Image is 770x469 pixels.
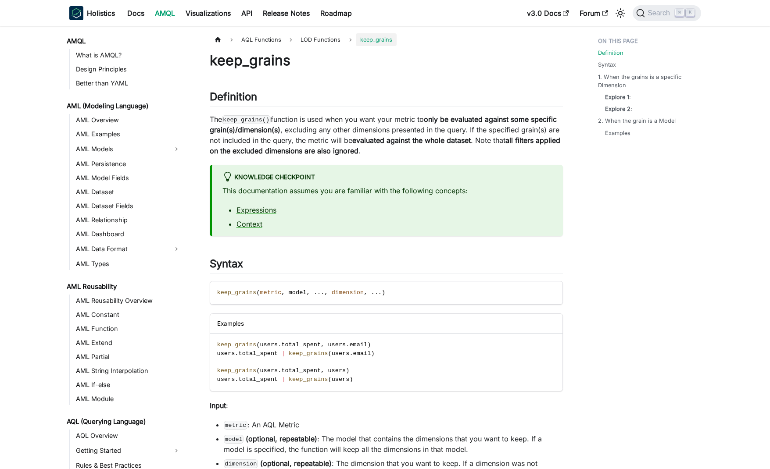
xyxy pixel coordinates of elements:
[328,376,331,383] span: (
[73,128,184,140] a: AML Examples
[236,6,258,20] a: API
[73,214,184,226] a: AML Relationship
[224,421,247,430] code: metric
[307,289,310,296] span: ,
[686,9,695,17] kbd: K
[382,289,385,296] span: )
[224,419,563,430] li: : An AQL Metric
[256,341,260,348] span: (
[73,158,184,170] a: AML Persistence
[224,435,244,444] code: model
[180,6,236,20] a: Visualizations
[222,172,552,183] div: Knowledge Checkpoint
[210,114,563,156] p: The function is used when you want your metric to , excluding any other dimensions presented in t...
[315,6,357,20] a: Roadmap
[317,289,321,296] span: .
[73,258,184,270] a: AML Types
[64,35,184,47] a: AMQL
[222,185,552,196] p: This documentation assumes you are familiar with the following concepts:
[238,376,278,383] span: total_spent
[73,444,168,458] a: Getting Started
[73,379,184,391] a: AML If-else
[349,376,353,383] span: )
[73,337,184,349] a: AML Extend
[236,220,262,228] a: Context
[87,8,115,18] b: Holistics
[224,459,258,468] code: dimension
[353,350,371,357] span: email
[574,6,613,20] a: Forum
[278,367,281,374] span: .
[324,289,328,296] span: ,
[289,376,328,383] span: keep_grains
[675,9,684,17] kbd: ⌘
[64,100,184,112] a: AML (Modeling Language)
[69,6,115,20] a: HolisticsHolistics
[328,367,346,374] span: users
[332,289,364,296] span: dimension
[73,114,184,126] a: AML Overview
[605,94,629,100] strong: Explore 1
[256,367,260,374] span: (
[328,350,331,357] span: (
[217,367,257,374] span: keep_grains
[73,142,168,156] a: AML Models
[289,350,328,357] span: keep_grains
[217,350,235,357] span: users
[378,289,382,296] span: .
[73,77,184,89] a: Better than YAML
[281,376,285,383] span: |
[222,115,271,124] code: keep_grains()
[210,257,563,274] h2: Syntax
[258,6,315,20] a: Release Notes
[321,367,324,374] span: ,
[367,341,371,348] span: )
[321,341,324,348] span: ,
[375,289,378,296] span: .
[235,376,238,383] span: .
[349,341,367,348] span: email
[73,351,184,363] a: AML Partial
[64,416,184,428] a: AQL (Querying Language)
[122,6,150,20] a: Docs
[633,5,701,21] button: Search (Command+K)
[61,26,192,469] nav: Docs sidebar
[150,6,180,20] a: AMQL
[210,400,563,411] p: :
[332,350,350,357] span: users
[260,341,278,348] span: users
[210,401,226,410] strong: Input
[73,242,168,256] a: AML Data Format
[73,186,184,198] a: AML Dataset
[371,289,374,296] span: .
[281,350,285,357] span: |
[236,206,276,214] a: Expressions
[260,459,332,468] strong: (optional, repeatable)
[598,60,616,69] a: Syntax
[321,289,324,296] span: .
[210,314,562,334] div: Examples
[328,341,346,348] span: users
[73,323,184,335] a: AML Function
[364,289,367,296] span: ,
[605,105,632,113] a: Explore 2:
[281,367,321,374] span: total_spent
[73,430,184,442] a: AQL Overview
[210,52,563,69] h1: keep_grains
[281,289,285,296] span: ,
[73,63,184,75] a: Design Principles
[260,289,281,296] span: metric
[69,6,83,20] img: Holistics
[605,129,630,137] a: Examples
[73,49,184,61] a: What is AMQL?
[73,365,184,377] a: AML String Interpolation
[281,341,321,348] span: total_spent
[278,341,281,348] span: .
[73,393,184,405] a: AML Module
[237,33,286,46] span: AQL Functions
[246,434,317,443] strong: (optional, repeatable)
[314,289,317,296] span: .
[356,33,397,46] span: keep_grains
[238,350,278,357] span: total_spent
[613,6,627,20] button: Switch between dark and light mode (currently light mode)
